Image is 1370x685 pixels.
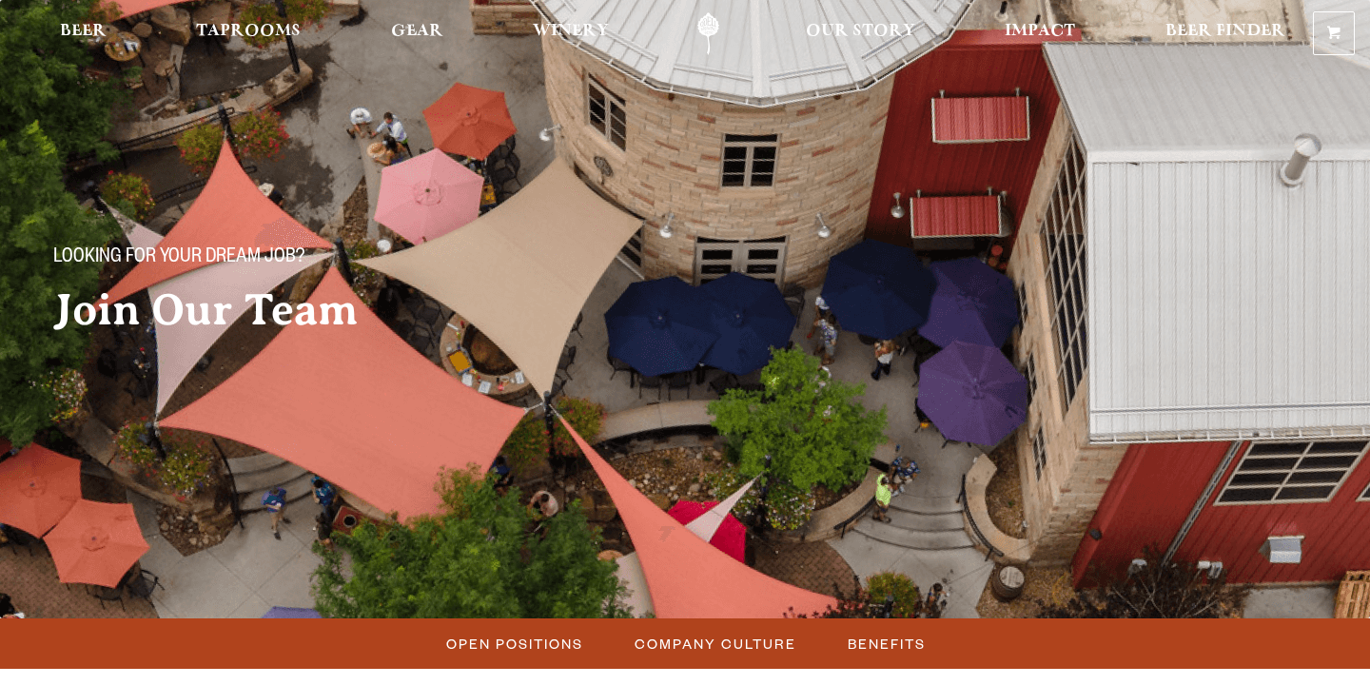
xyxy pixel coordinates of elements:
span: Winery [533,24,609,39]
span: Company Culture [635,630,796,657]
span: Looking for your dream job? [53,246,304,271]
span: Benefits [848,630,926,657]
a: Beer [48,12,119,55]
span: Our Story [806,24,915,39]
a: Gear [379,12,456,55]
a: Our Story [793,12,928,55]
a: Company Culture [623,630,806,657]
a: Winery [520,12,621,55]
a: Odell Home [673,12,744,55]
span: Beer Finder [1165,24,1285,39]
a: Impact [992,12,1087,55]
span: Taprooms [196,24,301,39]
a: Benefits [836,630,935,657]
a: Taprooms [184,12,313,55]
span: Beer [60,24,107,39]
span: Gear [391,24,443,39]
a: Open Positions [435,630,593,657]
a: Beer Finder [1153,12,1298,55]
span: Impact [1005,24,1075,39]
h2: Join Our Team [53,286,647,334]
span: Open Positions [446,630,583,657]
